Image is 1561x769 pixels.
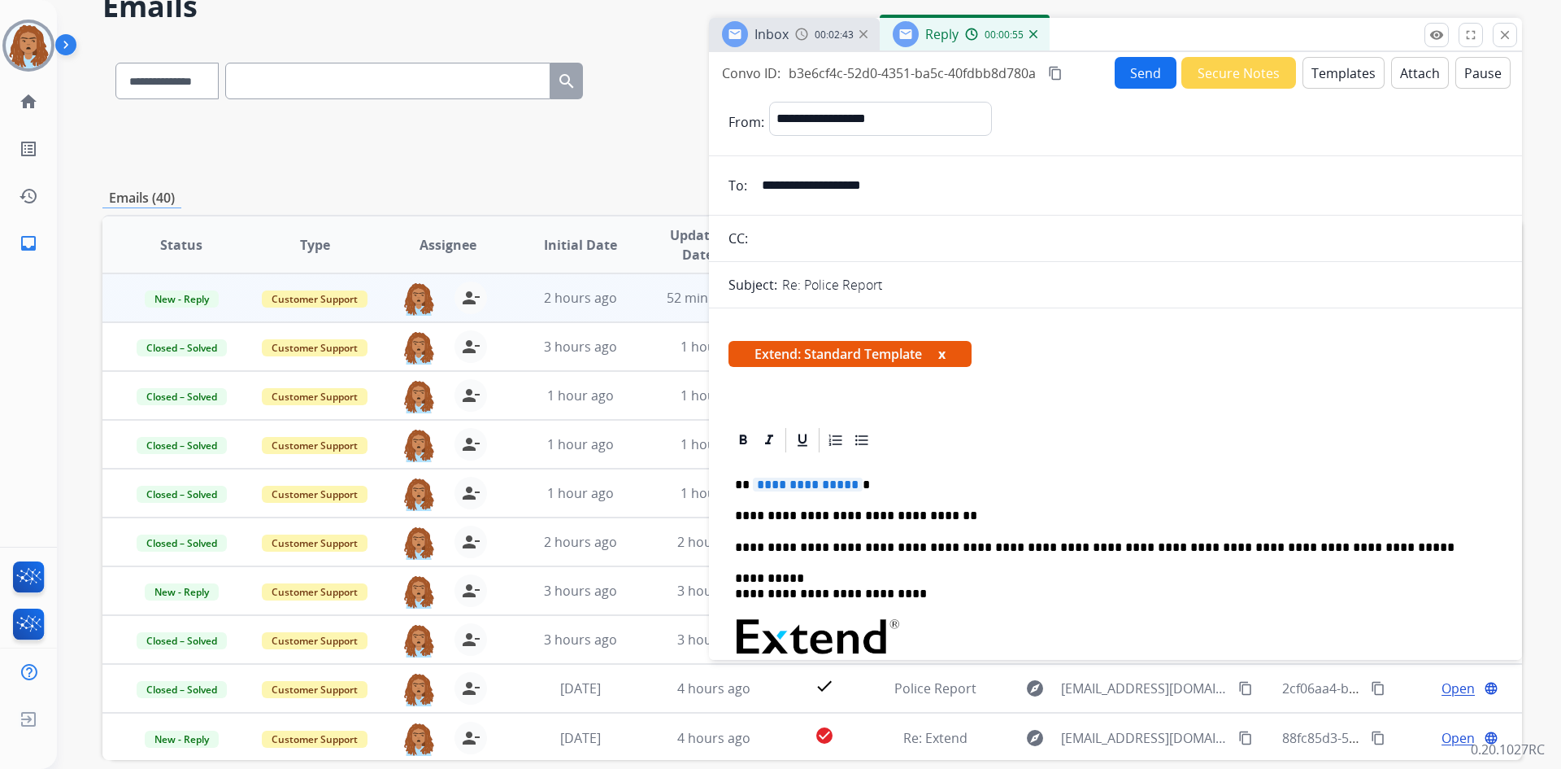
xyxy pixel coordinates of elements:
[824,428,848,452] div: Ordered List
[1238,681,1253,696] mat-icon: content_copy
[102,188,181,208] p: Emails (40)
[677,729,750,747] span: 4 hours ago
[815,28,854,42] span: 00:02:43
[731,428,755,452] div: Bold
[262,681,367,698] span: Customer Support
[1429,28,1444,42] mat-icon: remove_red_eye
[677,679,750,697] span: 4 hours ago
[925,25,959,43] span: Reply
[402,623,435,658] img: agent-avatar
[722,63,780,83] p: Convo ID:
[19,92,38,111] mat-icon: home
[1282,729,1529,747] span: 88fc85d3-559c-48df-83d9-be89bda9414e
[1371,731,1385,745] mat-icon: content_copy
[1463,28,1478,42] mat-icon: fullscreen
[300,235,330,255] span: Type
[461,435,480,454] mat-icon: person_remove
[1484,681,1498,696] mat-icon: language
[677,533,750,551] span: 2 hours ago
[262,388,367,405] span: Customer Support
[19,186,38,206] mat-icon: history
[1441,728,1475,748] span: Open
[815,726,834,745] mat-icon: check_circle
[402,379,435,413] img: agent-avatar
[1282,679,1534,697] span: 2cf06aa4-b194-4b62-a97d-7d01d537de9d
[137,486,227,503] span: Closed – Solved
[262,535,367,552] span: Customer Support
[137,339,227,356] span: Closed – Solved
[680,338,747,356] span: 1 hour ago
[1471,740,1545,759] p: 0.20.1027RC
[402,575,435,609] img: agent-avatar
[145,291,219,308] span: New - Reply
[1498,28,1512,42] mat-icon: close
[461,679,480,698] mat-icon: person_remove
[782,275,882,295] p: Re: Police Report
[137,388,227,405] span: Closed – Solved
[461,581,480,601] mat-icon: person_remove
[160,235,202,255] span: Status
[1302,57,1385,89] button: Templates
[6,23,51,68] img: avatar
[560,729,601,747] span: [DATE]
[461,337,480,356] mat-icon: person_remove
[1371,681,1385,696] mat-icon: content_copy
[1025,679,1045,698] mat-icon: explore
[677,631,750,649] span: 3 hours ago
[19,139,38,159] mat-icon: list_alt
[754,25,789,43] span: Inbox
[1238,731,1253,745] mat-icon: content_copy
[680,435,747,453] span: 1 hour ago
[1048,66,1063,81] mat-icon: content_copy
[667,289,761,307] span: 52 minutes ago
[544,338,617,356] span: 3 hours ago
[137,535,227,552] span: Closed – Solved
[402,477,435,511] img: agent-avatar
[1391,57,1449,89] button: Attach
[461,386,480,405] mat-icon: person_remove
[1484,731,1498,745] mat-icon: language
[544,235,617,255] span: Initial Date
[145,583,219,601] span: New - Reply
[262,583,367,601] span: Customer Support
[461,728,480,748] mat-icon: person_remove
[790,428,815,452] div: Underline
[850,428,874,452] div: Bullet List
[262,437,367,454] span: Customer Support
[680,387,747,404] span: 1 hour ago
[461,288,480,308] mat-icon: person_remove
[1181,57,1296,89] button: Secure Notes
[19,234,38,253] mat-icon: inbox
[544,631,617,649] span: 3 hours ago
[661,225,735,264] span: Updated Date
[789,64,1036,82] span: b3e6cf4c-52d0-4351-ba5c-40fdbb8d780a
[680,484,747,502] span: 1 hour ago
[985,28,1024,42] span: 00:00:55
[402,330,435,365] img: agent-avatar
[1061,728,1228,748] span: [EMAIL_ADDRESS][DOMAIN_NAME]
[402,428,435,462] img: agent-avatar
[461,630,480,649] mat-icon: person_remove
[402,526,435,560] img: agent-avatar
[402,672,435,706] img: agent-avatar
[1061,679,1228,698] span: [EMAIL_ADDRESS][DOMAIN_NAME]
[420,235,476,255] span: Assignee
[137,632,227,649] span: Closed – Solved
[547,484,614,502] span: 1 hour ago
[894,679,976,697] span: Police Report
[262,731,367,748] span: Customer Support
[547,435,614,453] span: 1 hour ago
[461,532,480,552] mat-icon: person_remove
[461,483,480,503] mat-icon: person_remove
[728,275,777,295] p: Subject:
[137,437,227,454] span: Closed – Solved
[402,722,435,756] img: agent-avatar
[145,731,219,748] span: New - Reply
[544,582,617,600] span: 3 hours ago
[728,341,972,367] span: Extend: Standard Template
[1455,57,1511,89] button: Pause
[262,291,367,308] span: Customer Support
[262,632,367,649] span: Customer Support
[938,344,946,364] button: x
[262,486,367,503] span: Customer Support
